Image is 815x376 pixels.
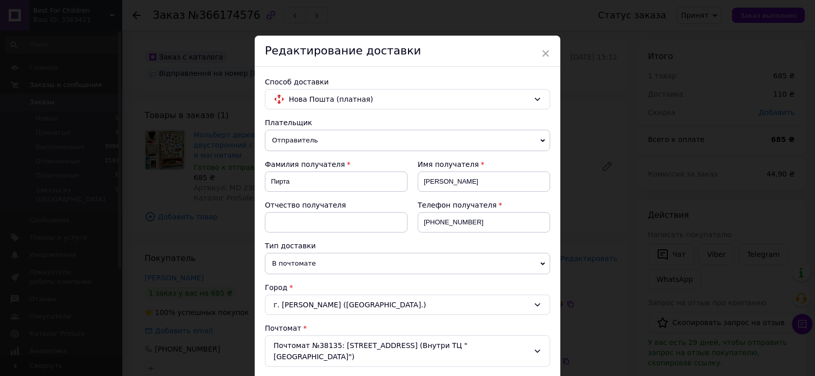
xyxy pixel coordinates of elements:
[265,242,316,250] span: Тип доставки
[418,212,550,233] input: +380
[418,201,497,209] span: Телефон получателя
[255,36,560,67] div: Редактирование доставки
[265,295,550,315] div: г. [PERSON_NAME] ([GEOGRAPHIC_DATA].)
[289,94,529,105] span: Нова Пошта (платная)
[265,77,550,87] div: Способ доставки
[418,160,479,168] span: Имя получателя
[265,160,345,168] span: Фамилия получателя
[541,45,550,62] span: ×
[265,323,550,333] div: Почтомат
[265,335,550,367] div: Почтомат №38135: [STREET_ADDRESS] (Внутри ТЦ "[GEOGRAPHIC_DATA]")
[265,201,346,209] span: Отчество получателя
[265,253,550,274] span: В почтомате
[265,130,550,151] span: Отправитель
[265,119,312,127] span: Плательщик
[265,282,550,293] div: Город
